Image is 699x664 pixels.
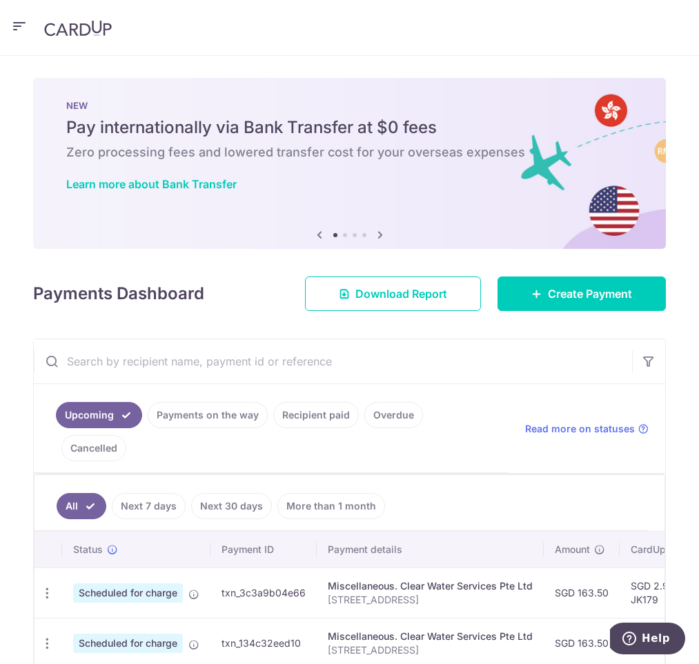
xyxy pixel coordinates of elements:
span: Scheduled for charge [73,634,183,653]
a: Overdue [364,402,423,428]
h5: Pay internationally via Bank Transfer at $0 fees [66,117,633,139]
iframe: Opens a widget where you can find more information [610,623,685,657]
img: Bank transfer banner [33,78,666,249]
a: Download Report [305,276,481,311]
a: Recipient paid [273,402,359,428]
a: Upcoming [56,402,142,428]
span: Download Report [355,285,447,302]
a: Next 7 days [112,493,186,519]
img: CardUp [44,20,112,37]
a: More than 1 month [277,493,385,519]
span: Create Payment [548,285,632,302]
div: Miscellaneous. Clear Water Services Pte Ltd [328,579,533,593]
a: Learn more about Bank Transfer [66,177,237,191]
a: Create Payment [498,276,666,311]
h4: Payments Dashboard [33,281,204,306]
td: txn_3c3a9b04e66 [210,567,317,618]
th: Payment ID [210,532,317,567]
a: Cancelled [61,435,126,461]
input: Search by recipient name, payment id or reference [34,339,632,383]
span: Status [73,543,103,556]
a: Payments on the way [148,402,268,428]
div: Miscellaneous. Clear Water Services Pte Ltd [328,630,533,643]
span: Scheduled for charge [73,583,183,603]
td: SGD 163.50 [544,567,620,618]
a: All [57,493,106,519]
th: Payment details [317,532,544,567]
span: CardUp fee [631,543,683,556]
p: [STREET_ADDRESS] [328,593,533,607]
a: Next 30 days [191,493,272,519]
span: Read more on statuses [525,422,635,436]
p: NEW [66,100,633,111]
h6: Zero processing fees and lowered transfer cost for your overseas expenses [66,144,633,161]
a: Read more on statuses [525,422,649,436]
p: [STREET_ADDRESS] [328,643,533,657]
span: Amount [555,543,590,556]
